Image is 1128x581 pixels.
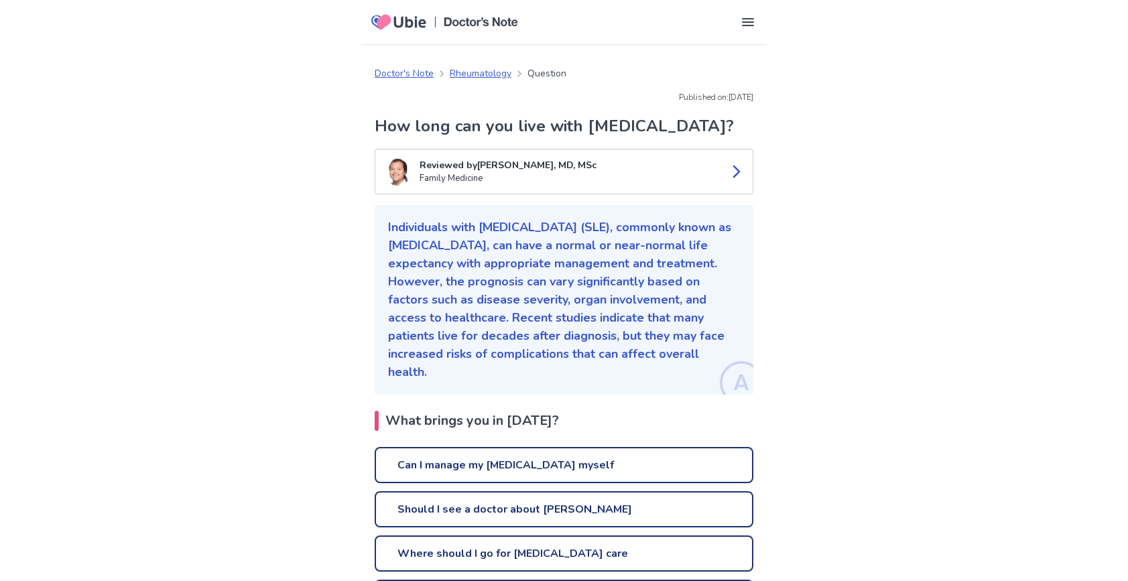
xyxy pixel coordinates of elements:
a: Doctor's Note [375,66,434,80]
nav: breadcrumb [375,66,566,80]
a: Where should I go for [MEDICAL_DATA] care [375,535,753,572]
p: Family Medicine [420,172,718,186]
a: Rheumatology [450,66,511,80]
p: Reviewed by [PERSON_NAME], MD, MSc [420,158,718,172]
a: Should I see a doctor about [PERSON_NAME] [375,491,753,527]
img: Doctors Note Logo [444,17,518,27]
img: Kenji Taylor [383,157,412,186]
a: Kenji TaylorReviewed by[PERSON_NAME], MD, MScFamily Medicine [375,149,753,194]
h2: What brings you in [DATE]? [375,411,753,431]
p: Published on: [DATE] [375,91,753,103]
h1: How long can you live with [MEDICAL_DATA]? [375,114,753,138]
a: Can I manage my [MEDICAL_DATA] myself [375,447,753,483]
p: Individuals with [MEDICAL_DATA] (SLE), commonly known as [MEDICAL_DATA], can have a normal or nea... [388,218,740,381]
p: Question [527,66,566,80]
